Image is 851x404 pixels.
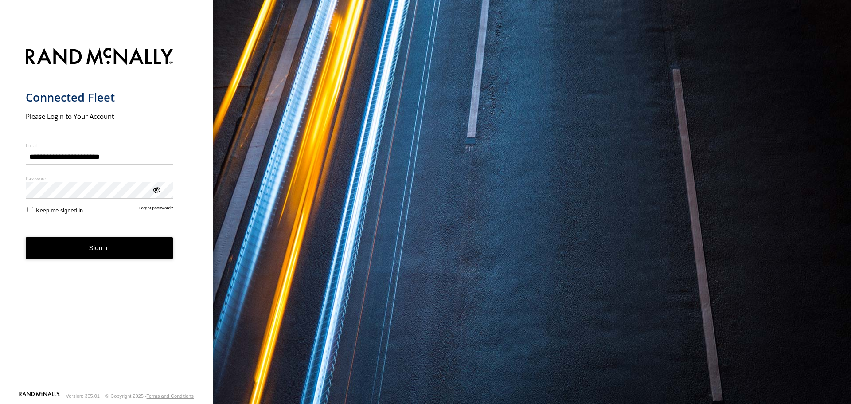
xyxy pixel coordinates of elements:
label: Email [26,142,173,149]
h1: Connected Fleet [26,90,173,105]
form: main [26,43,187,391]
h2: Please Login to Your Account [26,112,173,121]
a: Visit our Website [19,392,60,400]
span: Keep me signed in [36,207,83,214]
label: Password [26,175,173,182]
div: ViewPassword [152,185,160,194]
input: Keep me signed in [27,207,33,212]
a: Terms and Conditions [147,393,194,399]
button: Sign in [26,237,173,259]
div: © Copyright 2025 - [105,393,194,399]
img: Rand McNally [26,46,173,69]
a: Forgot password? [139,205,173,214]
div: Version: 305.01 [66,393,100,399]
